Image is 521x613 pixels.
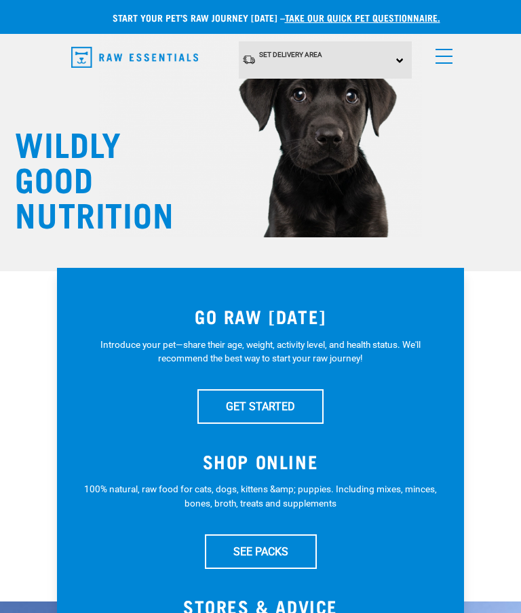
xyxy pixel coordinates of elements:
[285,15,440,20] a: take our quick pet questionnaire.
[84,482,437,510] p: 100% natural, raw food for cats, dogs, kittens &amp; puppies. Including mixes, minces, bones, bro...
[84,451,437,472] h3: SHOP ONLINE
[84,338,437,365] p: Introduce your pet—share their age, weight, activity level, and health status. We'll recommend th...
[259,51,322,58] span: Set Delivery Area
[242,54,256,65] img: van-moving.png
[71,47,198,68] img: Raw Essentials Logo
[197,389,324,423] a: GET STARTED
[84,306,437,327] h3: GO RAW [DATE]
[15,125,151,231] h1: WILDLY GOOD NUTRITION
[429,41,453,65] a: menu
[205,534,317,568] a: SEE PACKS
